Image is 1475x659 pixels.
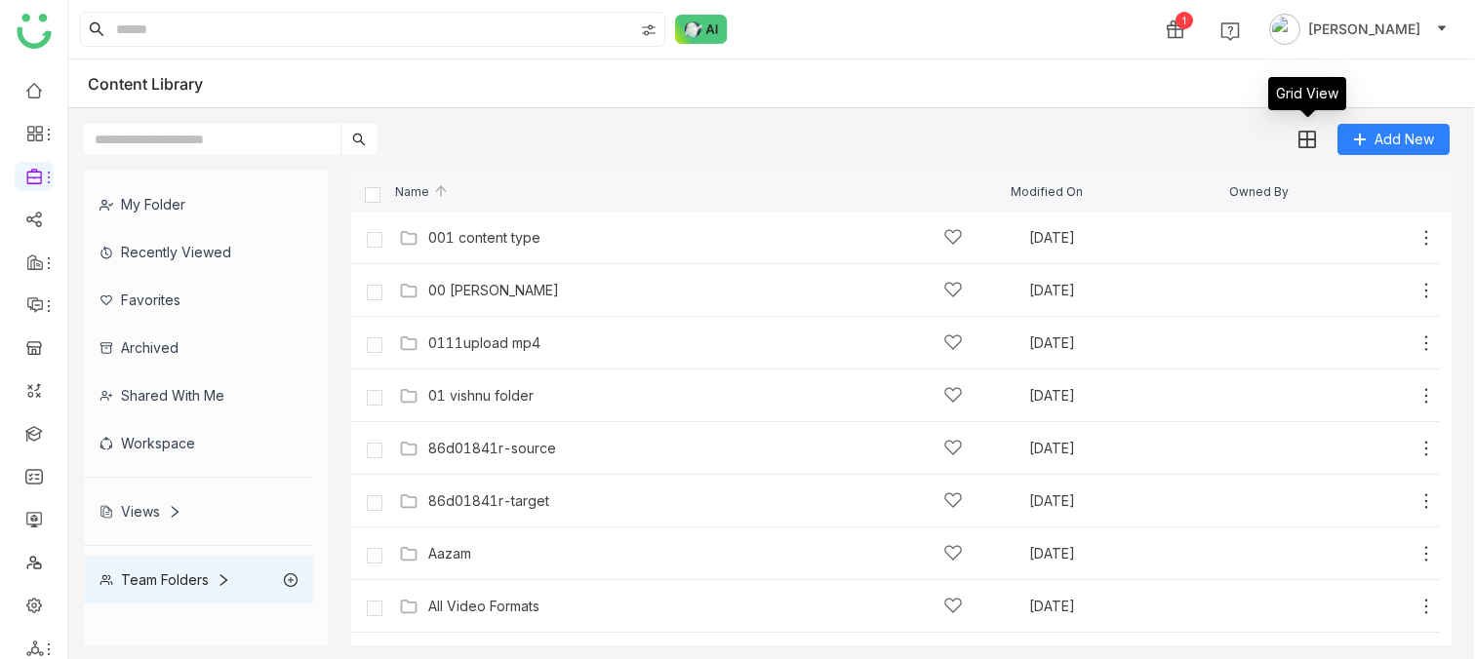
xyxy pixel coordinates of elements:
a: 86d01841r-target [428,493,549,509]
div: Grid View [1268,77,1346,110]
img: Folder [399,228,419,248]
div: Archived [84,324,313,371]
img: avatar [1269,14,1300,45]
img: Folder [399,491,419,511]
div: Content Library [88,74,232,94]
img: logo [17,14,52,49]
div: [DATE] [1029,336,1228,350]
a: 001 content type [428,230,540,246]
div: [DATE] [1029,231,1228,245]
a: 0111upload mp4 [428,335,540,351]
button: [PERSON_NAME] [1265,14,1452,45]
img: Folder [399,281,419,300]
div: Favorites [84,276,313,324]
img: Folder [399,439,419,458]
img: arrow-up.svg [433,183,449,199]
img: Folder [399,544,419,563]
span: Name [395,185,449,198]
a: All Video Formats [428,599,539,614]
span: [PERSON_NAME] [1308,19,1420,40]
a: 86d01841r-source [428,441,556,456]
div: [DATE] [1029,600,1228,613]
button: Add New [1337,124,1450,155]
div: [DATE] [1029,284,1228,297]
img: Folder [399,333,419,353]
div: Team Folders [100,571,230,588]
div: Views [100,503,181,520]
img: search-type.svg [641,22,657,38]
div: Recently Viewed [84,228,313,276]
img: Folder [399,597,419,616]
div: [DATE] [1029,389,1228,403]
div: Shared with me [84,371,313,419]
a: 01 vishnu folder [428,388,534,404]
span: Modified On [1011,185,1083,198]
div: Workspace [84,419,313,467]
img: grid.svg [1298,131,1316,148]
a: 00 [PERSON_NAME] [428,283,559,298]
img: ask-buddy-normal.svg [675,15,728,44]
div: My Folder [84,180,313,228]
span: Add New [1375,129,1434,150]
div: [DATE] [1029,494,1228,508]
img: Folder [399,386,419,406]
img: help.svg [1220,21,1240,41]
div: [DATE] [1029,442,1228,455]
span: Owned By [1229,185,1289,198]
div: 1 [1176,12,1193,29]
a: Aazam [428,546,471,562]
div: [DATE] [1029,547,1228,561]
